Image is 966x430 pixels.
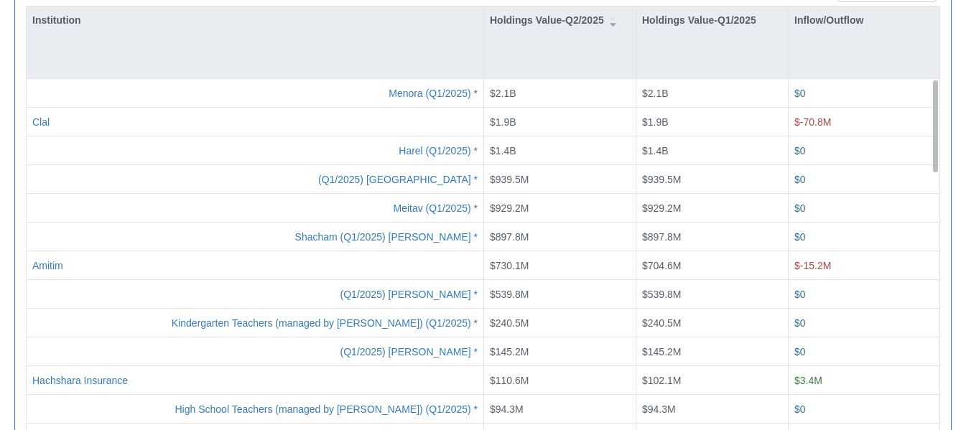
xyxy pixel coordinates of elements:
[490,145,516,156] span: $1.4B
[794,88,806,99] span: $0
[490,88,516,99] span: $2.1B
[642,346,681,357] span: $145.2M
[636,6,788,34] div: Holdings Value-Q1/2025
[389,86,478,101] button: * Menora (Q1/2025)
[490,202,529,214] span: $929.2M
[340,345,478,359] button: * [PERSON_NAME] (Q1/2025)
[642,317,681,329] span: $240.5M
[32,373,128,388] button: Hachshara Insurance
[642,289,681,300] span: $539.8M
[794,289,806,300] span: $0
[172,316,478,330] button: * Kindergarten Teachers (managed by [PERSON_NAME]) (Q1/2025)
[490,317,529,329] span: $240.5M
[32,258,63,273] button: Amitim
[789,6,939,34] div: Inflow/Outflow
[794,202,806,214] span: $0
[490,403,524,415] span: $94.3M
[340,287,478,302] button: * [PERSON_NAME] (Q1/2025)
[642,375,681,386] span: $102.1M
[794,260,831,271] span: $-15.2M
[490,375,529,386] span: $110.6M
[642,145,669,156] span: $1.4B
[490,289,529,300] span: $539.8M
[490,231,529,243] span: $897.8M
[794,317,806,329] span: $0
[642,88,669,99] span: $2.1B
[484,6,636,34] div: Holdings Value-Q2/2025
[32,115,50,129] button: Clal
[794,403,806,415] span: $0
[393,201,478,215] button: * Meitav (Q1/2025)
[490,116,516,128] span: $1.9B
[794,231,806,243] span: $0
[794,346,806,357] span: $0
[295,230,478,244] button: * [PERSON_NAME] Shacham (Q1/2025)
[642,202,681,214] span: $929.2M
[490,260,529,271] span: $730.1M
[642,260,681,271] span: $704.6M
[794,174,806,185] span: $0
[490,174,529,185] span: $939.5M
[642,403,676,415] span: $94.3M
[642,231,681,243] span: $897.8M
[642,174,681,185] span: $939.5M
[794,116,831,128] span: $-70.8M
[27,6,483,34] div: Institution
[794,375,822,386] span: $3.4M
[794,145,806,156] span: $0
[175,402,478,416] button: * High School Teachers (managed by [PERSON_NAME]) (Q1/2025)
[318,172,478,187] button: * [GEOGRAPHIC_DATA] (Q1/2025)
[642,116,669,128] span: $1.9B
[399,144,478,158] button: * Harel (Q1/2025)
[490,346,529,357] span: $145.2M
